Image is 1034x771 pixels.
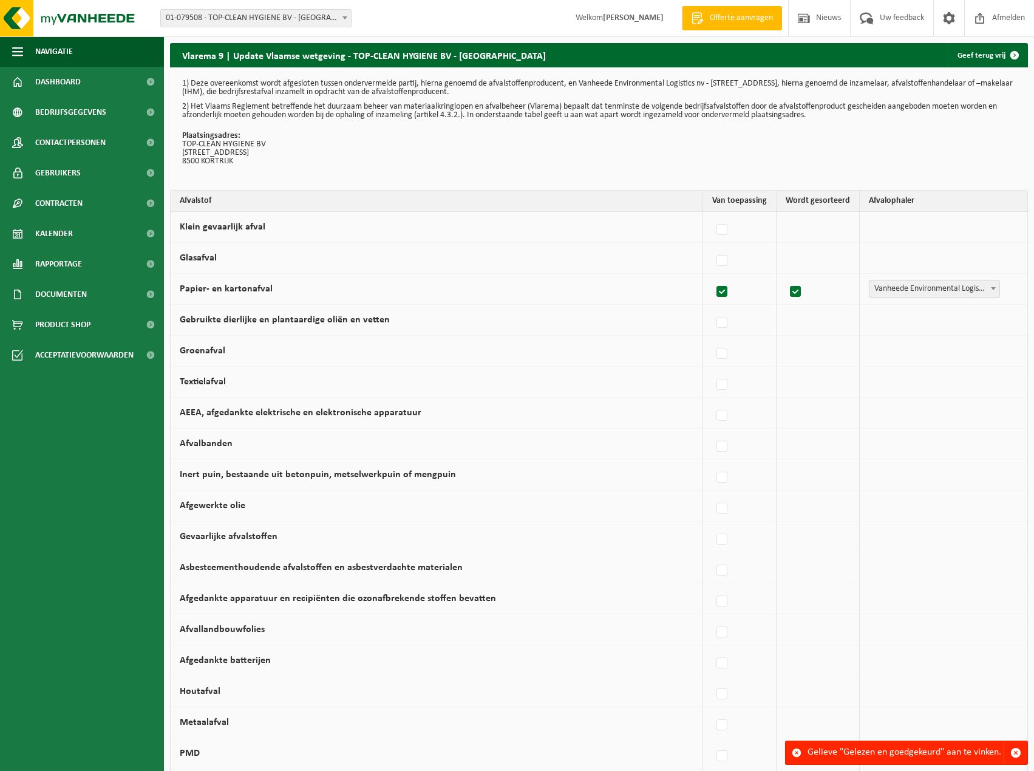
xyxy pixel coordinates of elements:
label: Afgewerkte olie [180,501,245,511]
label: Houtafval [180,687,220,696]
span: Contracten [35,188,83,219]
span: Vanheede Environmental Logistics [869,280,1000,298]
label: PMD [180,749,200,758]
label: Afvalbanden [180,439,233,449]
span: Product Shop [35,310,90,340]
label: Inert puin, bestaande uit betonpuin, metselwerkpuin of mengpuin [180,470,456,480]
span: Offerte aanvragen [707,12,776,24]
span: Dashboard [35,67,81,97]
a: Offerte aanvragen [682,6,782,30]
span: Documenten [35,279,87,310]
strong: [PERSON_NAME] [603,13,664,22]
th: Wordt gesorteerd [777,191,860,212]
h2: Vlarema 9 | Update Vlaamse wetgeving - TOP-CLEAN HYGIENE BV - [GEOGRAPHIC_DATA] [170,43,558,67]
a: Geef terug vrij [948,43,1027,67]
div: Gelieve "Gelezen en goedgekeurd" aan te vinken. [808,741,1004,764]
span: Contactpersonen [35,127,106,158]
p: 1) Deze overeenkomst wordt afgesloten tussen ondervermelde partij, hierna genoemd de afvalstoffen... [182,80,1016,97]
label: Groenafval [180,346,225,356]
label: AEEA, afgedankte elektrische en elektronische apparatuur [180,408,421,418]
span: Bedrijfsgegevens [35,97,106,127]
span: Vanheede Environmental Logistics [869,280,999,297]
span: Rapportage [35,249,82,279]
label: Klein gevaarlijk afval [180,222,265,232]
label: Glasafval [180,253,217,263]
th: Afvalstof [171,191,703,212]
span: Kalender [35,219,73,249]
label: Gebruikte dierlijke en plantaardige oliën en vetten [180,315,390,325]
span: 01-079508 - TOP-CLEAN HYGIENE BV - KORTRIJK [161,10,351,27]
p: TOP-CLEAN HYGIENE BV [STREET_ADDRESS] 8500 KORTRIJK [182,132,1016,166]
label: Asbestcementhoudende afvalstoffen en asbestverdachte materialen [180,563,463,572]
label: Gevaarlijke afvalstoffen [180,532,277,542]
label: Metaalafval [180,718,229,727]
span: 01-079508 - TOP-CLEAN HYGIENE BV - KORTRIJK [160,9,352,27]
label: Afvallandbouwfolies [180,625,265,634]
p: 2) Het Vlaams Reglement betreffende het duurzaam beheer van materiaalkringlopen en afvalbeheer (V... [182,103,1016,120]
strong: Plaatsingsadres: [182,131,240,140]
label: Afgedankte batterijen [180,656,271,665]
label: Textielafval [180,377,226,387]
span: Acceptatievoorwaarden [35,340,134,370]
th: Afvalophaler [860,191,1027,212]
span: Navigatie [35,36,73,67]
th: Van toepassing [703,191,777,212]
label: Afgedankte apparatuur en recipiënten die ozonafbrekende stoffen bevatten [180,594,496,603]
label: Papier- en kartonafval [180,284,273,294]
span: Gebruikers [35,158,81,188]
